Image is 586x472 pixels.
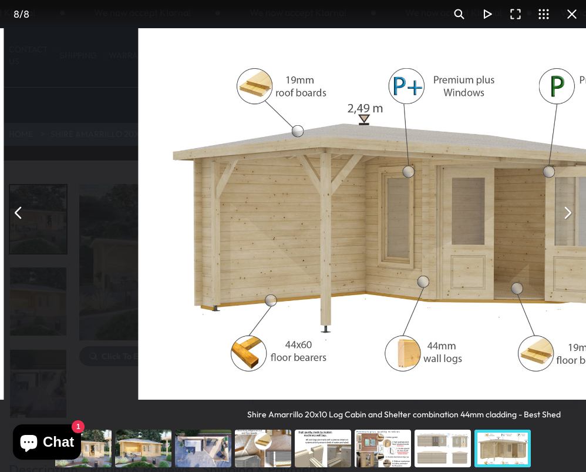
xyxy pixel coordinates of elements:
button: Previous [5,199,33,227]
div: Shire Amarrillo 20x10 Log Cabin and Shelter combination 44mm cladding - Best Shed [247,400,561,420]
span: 8 [23,8,29,20]
inbox-online-store-chat: Shopify online store chat [9,424,85,463]
span: 8 [14,8,19,20]
button: Next [553,199,581,227]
